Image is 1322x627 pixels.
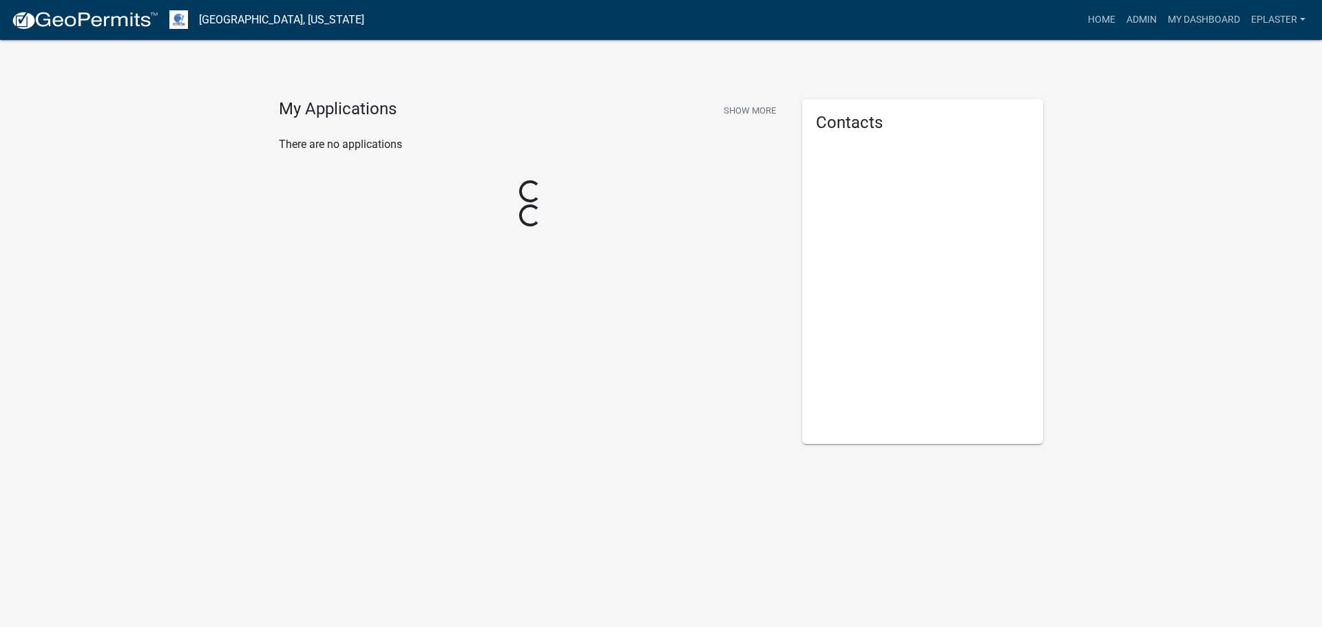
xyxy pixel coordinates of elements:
[279,99,397,120] h4: My Applications
[199,8,364,32] a: [GEOGRAPHIC_DATA], [US_STATE]
[1246,7,1311,33] a: eplaster
[816,113,1029,133] h5: Contacts
[279,136,781,153] p: There are no applications
[1162,7,1246,33] a: My Dashboard
[1082,7,1121,33] a: Home
[1121,7,1162,33] a: Admin
[169,10,188,29] img: Otter Tail County, Minnesota
[718,99,781,122] button: Show More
